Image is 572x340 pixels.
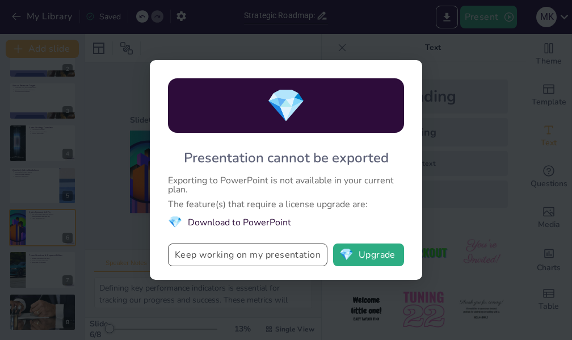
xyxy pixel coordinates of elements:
[168,176,404,194] div: Exporting to PowerPoint is not available in your current plan.
[333,244,404,266] button: diamondUpgrade
[168,200,404,209] div: The feature(s) that require a license upgrade are:
[168,215,404,230] li: Download to PowerPoint
[266,84,306,128] span: diamond
[168,244,327,266] button: Keep working on my presentation
[339,249,354,261] span: diamond
[184,149,389,167] div: Presentation cannot be exported
[168,215,182,230] span: diamond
